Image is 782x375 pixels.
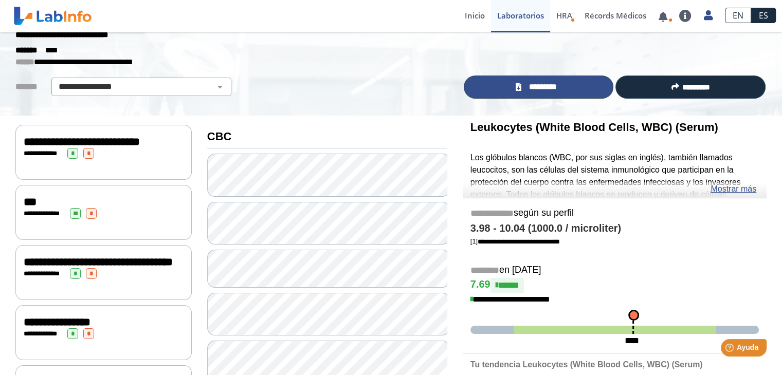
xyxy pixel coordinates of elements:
[470,265,759,276] h5: en [DATE]
[556,10,572,21] span: HRA
[470,278,759,293] h4: 7.69
[470,121,718,134] b: Leukocytes (White Blood Cells, WBC) (Serum)
[751,8,776,23] a: ES
[470,222,759,235] h4: 3.98 - 10.04 (1000.0 / microliter)
[470,237,560,245] a: [1]
[690,335,771,364] iframe: Help widget launcher
[470,208,759,219] h5: según su perfil
[207,130,232,143] b: CBC
[725,8,751,23] a: EN
[470,360,703,369] b: Tu tendencia Leukocytes (White Blood Cells, WBC) (Serum)
[470,152,759,299] p: Los glóbulos blancos (WBC, por sus siglas en inglés), también llamados leucocitos, son las célula...
[711,183,756,195] a: Mostrar más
